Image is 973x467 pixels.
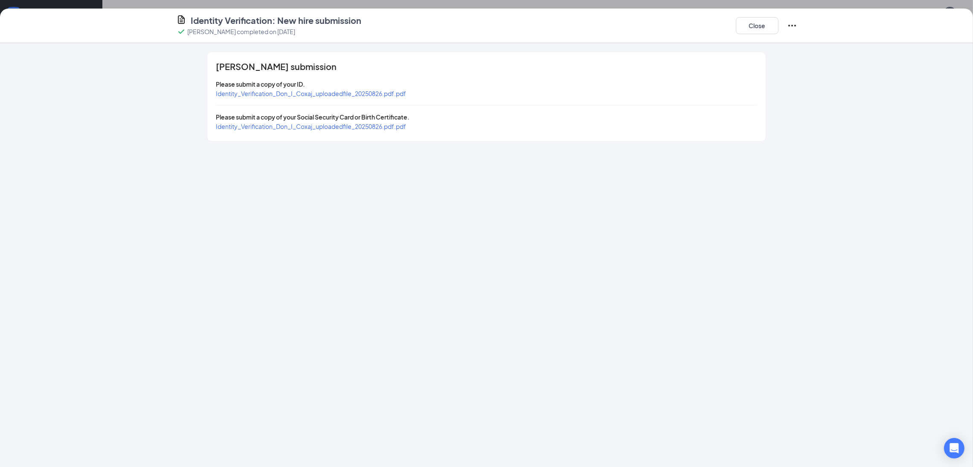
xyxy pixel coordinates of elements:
[944,438,964,458] div: Open Intercom Messenger
[187,27,295,36] p: [PERSON_NAME] completed on [DATE]
[736,17,778,34] button: Close
[216,62,337,71] span: [PERSON_NAME] submission
[176,26,186,37] svg: Checkmark
[191,15,361,26] h4: Identity Verification: New hire submission
[787,20,797,31] svg: Ellipses
[216,113,410,121] span: Please submit a copy of your Social Security Card or Birth Certificate.
[216,90,406,97] a: Identity_Verification_Don_I_Coxaj_uploadedfile_20250826.pdf.pdf
[216,80,305,88] span: Please submit a copy of your ID.
[176,15,186,25] svg: CustomFormIcon
[216,123,406,130] a: Identity_Verification_Don_I_Coxaj_uploadedfile_20250826.pdf.pdf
